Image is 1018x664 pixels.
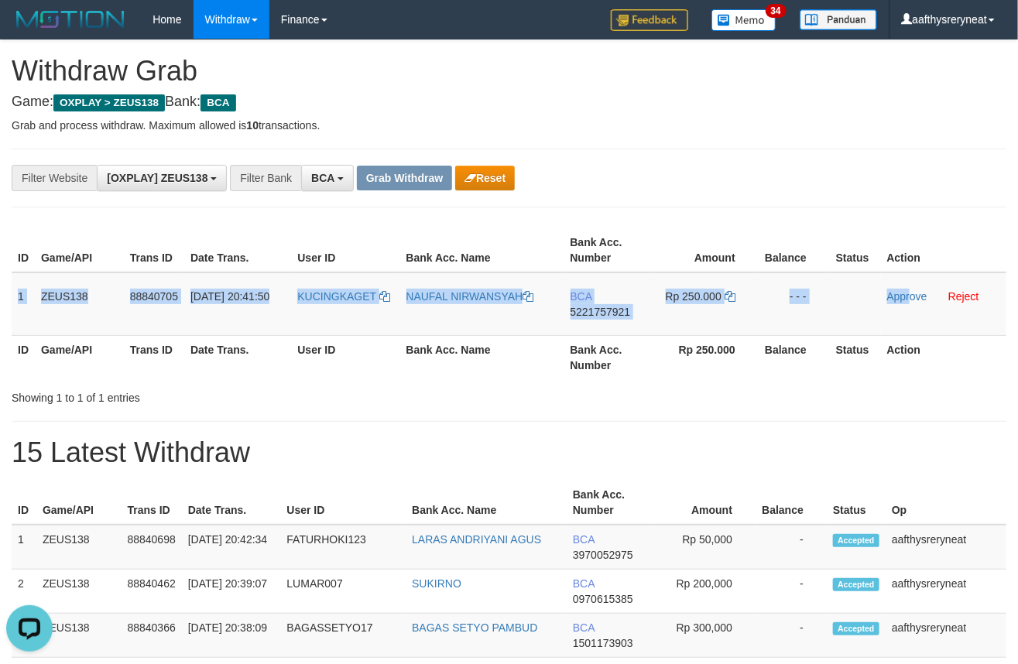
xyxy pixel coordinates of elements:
[455,166,515,190] button: Reset
[573,621,595,634] span: BCA
[124,335,184,379] th: Trans ID
[12,94,1006,110] h4: Game: Bank:
[53,94,165,111] span: OXPLAY > ZEUS138
[12,570,36,614] td: 2
[297,290,390,303] a: KUCINGKAGET
[311,172,334,184] span: BCA
[12,56,1006,87] h1: Withdraw Grab
[297,290,376,303] span: KUCINGKAGET
[833,578,879,591] span: Accepted
[571,306,631,318] span: Copy 5221757921 to clipboard
[653,614,756,658] td: Rp 300,000
[182,481,281,525] th: Date Trans.
[35,228,124,272] th: Game/API
[886,481,1006,525] th: Op
[230,165,301,191] div: Filter Bank
[756,614,827,658] td: -
[280,481,406,525] th: User ID
[201,94,235,111] span: BCA
[412,577,461,590] a: SUKIRNO
[12,165,97,191] div: Filter Website
[759,335,830,379] th: Balance
[653,335,759,379] th: Rp 250.000
[97,165,227,191] button: [OXPLAY] ZEUS138
[182,570,281,614] td: [DATE] 20:39:07
[881,228,1006,272] th: Action
[711,9,776,31] img: Button%20Memo.svg
[756,481,827,525] th: Balance
[653,228,759,272] th: Amount
[406,290,534,303] a: NAUFAL NIRWANSYAH
[573,593,633,605] span: Copy 0970615385 to clipboard
[886,614,1006,658] td: aafthysreryneat
[12,481,36,525] th: ID
[564,228,653,272] th: Bank Acc. Number
[833,622,879,635] span: Accepted
[182,525,281,570] td: [DATE] 20:42:34
[406,481,567,525] th: Bank Acc. Name
[666,290,722,303] span: Rp 250.000
[12,437,1006,468] h1: 15 Latest Withdraw
[412,533,541,546] a: LARAS ANDRIYANI AGUS
[12,525,36,570] td: 1
[725,290,735,303] a: Copy 250000 to clipboard
[886,525,1006,570] td: aafthysreryneat
[280,525,406,570] td: FATURHOKI123
[280,570,406,614] td: LUMAR007
[122,614,182,658] td: 88840366
[573,549,633,561] span: Copy 3970052975 to clipboard
[35,272,124,336] td: ZEUS138
[886,570,1006,614] td: aafthysreryneat
[756,525,827,570] td: -
[756,570,827,614] td: -
[881,335,1006,379] th: Action
[280,614,406,658] td: BAGASSETYO17
[122,570,182,614] td: 88840462
[653,570,756,614] td: Rp 200,000
[800,9,877,30] img: panduan.png
[12,272,35,336] td: 1
[653,525,756,570] td: Rp 50,000
[122,481,182,525] th: Trans ID
[190,290,269,303] span: [DATE] 20:41:50
[36,481,122,525] th: Game/API
[184,228,291,272] th: Date Trans.
[400,228,564,272] th: Bank Acc. Name
[948,290,979,303] a: Reject
[830,228,881,272] th: Status
[182,614,281,658] td: [DATE] 20:38:09
[12,384,413,406] div: Showing 1 to 1 of 1 entries
[573,577,595,590] span: BCA
[12,335,35,379] th: ID
[833,534,879,547] span: Accepted
[357,166,452,190] button: Grab Withdraw
[122,525,182,570] td: 88840698
[291,228,399,272] th: User ID
[766,4,787,18] span: 34
[412,621,537,634] a: BAGAS SETYO PAMBUD
[246,119,259,132] strong: 10
[573,533,595,546] span: BCA
[291,335,399,379] th: User ID
[12,8,129,31] img: MOTION_logo.png
[759,272,830,336] td: - - -
[36,570,122,614] td: ZEUS138
[36,614,122,658] td: ZEUS138
[887,290,927,303] a: Approve
[107,172,207,184] span: [OXPLAY] ZEUS138
[573,637,633,649] span: Copy 1501173903 to clipboard
[184,335,291,379] th: Date Trans.
[827,481,886,525] th: Status
[124,228,184,272] th: Trans ID
[400,335,564,379] th: Bank Acc. Name
[6,6,53,53] button: Open LiveChat chat widget
[564,335,653,379] th: Bank Acc. Number
[567,481,653,525] th: Bank Acc. Number
[759,228,830,272] th: Balance
[35,335,124,379] th: Game/API
[130,290,178,303] span: 88840705
[611,9,688,31] img: Feedback.jpg
[830,335,881,379] th: Status
[653,481,756,525] th: Amount
[36,525,122,570] td: ZEUS138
